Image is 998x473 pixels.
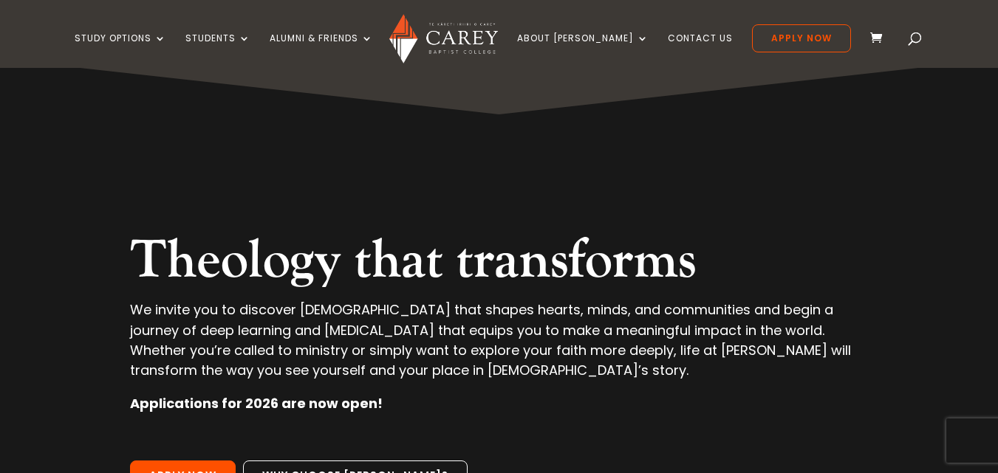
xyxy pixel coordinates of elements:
[130,394,383,412] strong: Applications for 2026 are now open!
[389,14,498,63] img: Carey Baptist College
[668,33,733,68] a: Contact Us
[185,33,250,68] a: Students
[130,229,868,300] h2: Theology that transforms
[130,300,868,393] p: We invite you to discover [DEMOGRAPHIC_DATA] that shapes hearts, minds, and communities and begin...
[270,33,373,68] a: Alumni & Friends
[752,24,851,52] a: Apply Now
[75,33,166,68] a: Study Options
[517,33,649,68] a: About [PERSON_NAME]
